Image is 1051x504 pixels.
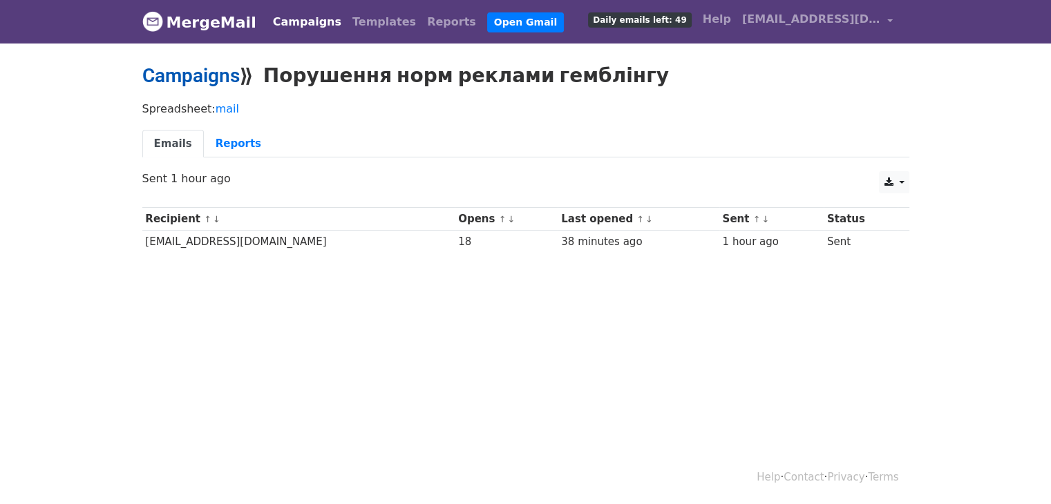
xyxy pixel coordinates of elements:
a: ↓ [761,214,769,224]
a: Privacy [827,471,864,483]
div: 18 [458,234,555,250]
p: Spreadsheet: [142,101,909,116]
h2: ⟫ Порушення норм реклами гемблінгу [142,64,909,88]
a: Campaigns [267,8,347,36]
a: Campaigns [142,64,240,87]
a: Help [697,6,737,33]
div: 38 minutes ago [561,234,716,250]
a: [EMAIL_ADDRESS][DOMAIN_NAME] [737,6,898,38]
a: ↑ [753,214,761,224]
td: [EMAIL_ADDRESS][DOMAIN_NAME] [142,231,455,253]
a: ↑ [499,214,506,224]
th: Last opened [558,208,719,231]
a: Open Gmail [487,12,564,32]
th: Status [824,208,898,231]
a: Help [757,471,780,483]
a: ↓ [213,214,220,224]
a: Templates [347,8,422,36]
img: MergeMail logo [142,11,163,32]
a: ↓ [645,214,653,224]
a: mail [216,102,239,115]
a: Reports [204,130,273,158]
a: Emails [142,130,204,158]
a: ↓ [507,214,515,224]
a: Terms [868,471,898,483]
th: Recipient [142,208,455,231]
p: Sent 1 hour ago [142,171,909,186]
a: Reports [422,8,482,36]
a: ↑ [204,214,211,224]
a: MergeMail [142,8,256,37]
td: Sent [824,231,898,253]
a: ↑ [636,214,644,224]
a: Contact [784,471,824,483]
th: Opens [455,208,558,231]
th: Sent [719,208,824,231]
a: Daily emails left: 49 [583,6,697,33]
span: [EMAIL_ADDRESS][DOMAIN_NAME] [742,11,880,28]
div: 1 hour ago [722,234,820,250]
span: Daily emails left: 49 [588,12,691,28]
